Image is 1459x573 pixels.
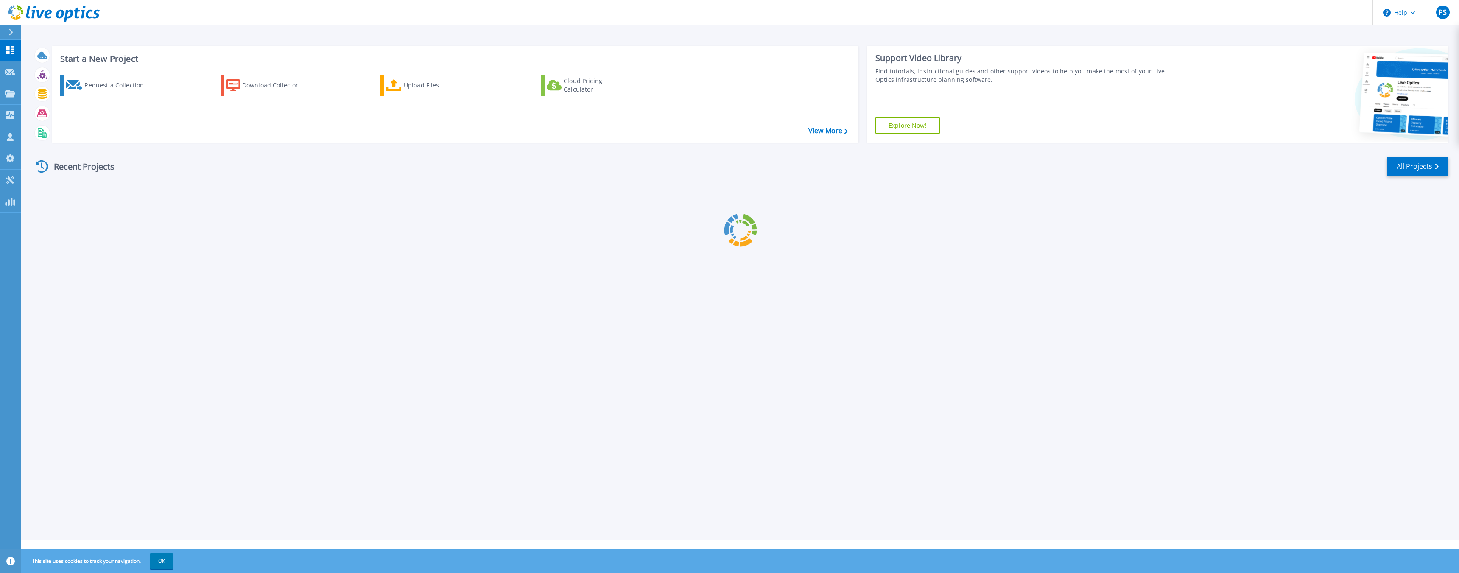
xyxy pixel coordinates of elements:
a: Explore Now! [875,117,940,134]
a: Cloud Pricing Calculator [541,75,635,96]
div: Find tutorials, instructional guides and other support videos to help you make the most of your L... [875,67,1179,84]
div: Support Video Library [875,53,1179,64]
h3: Start a New Project [60,54,847,64]
div: Upload Files [404,77,472,94]
a: View More [808,127,848,135]
div: Recent Projects [33,156,126,177]
span: PS [1439,9,1447,16]
a: Request a Collection [60,75,155,96]
div: Download Collector [242,77,310,94]
div: Cloud Pricing Calculator [564,77,632,94]
a: Download Collector [221,75,315,96]
div: Request a Collection [84,77,152,94]
button: OK [150,553,173,569]
a: Upload Files [380,75,475,96]
span: This site uses cookies to track your navigation. [23,553,173,569]
a: All Projects [1387,157,1448,176]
